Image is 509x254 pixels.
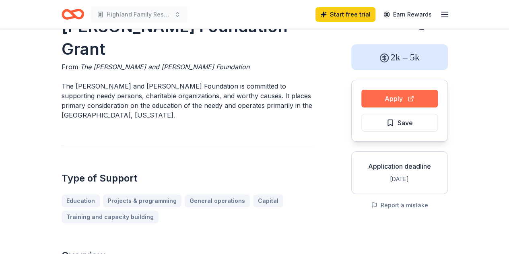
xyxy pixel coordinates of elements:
[62,15,313,60] h1: [PERSON_NAME] Foundation Grant
[361,90,438,107] button: Apply
[62,62,313,72] div: From
[62,211,159,223] a: Training and capacity building
[80,63,249,71] span: The [PERSON_NAME] and [PERSON_NAME] Foundation
[253,194,283,207] a: Capital
[351,44,448,70] div: 2k – 5k
[185,194,250,207] a: General operations
[91,6,187,23] button: Highland Family Resource Center
[62,5,84,24] a: Home
[358,174,441,184] div: [DATE]
[371,200,428,210] button: Report a mistake
[315,7,375,22] a: Start free trial
[361,114,438,132] button: Save
[398,118,413,128] span: Save
[107,10,171,19] span: Highland Family Resource Center
[358,161,441,171] div: Application deadline
[103,194,181,207] a: Projects & programming
[62,172,313,185] h2: Type of Support
[379,7,437,22] a: Earn Rewards
[62,81,313,120] p: The [PERSON_NAME] and [PERSON_NAME] Foundation is committed to supporting needy persons, charitab...
[62,194,100,207] a: Education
